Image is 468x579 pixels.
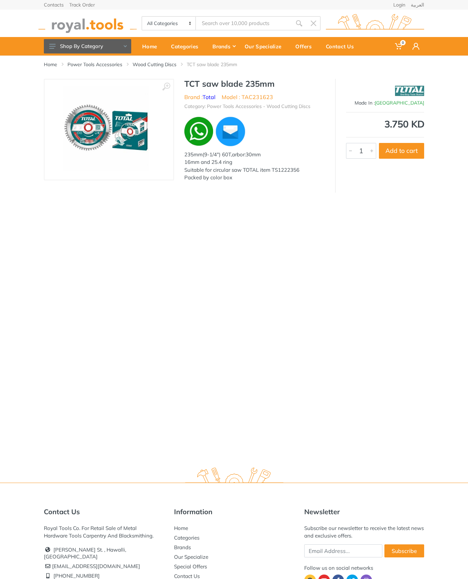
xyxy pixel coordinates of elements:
img: ma.webp [214,116,246,147]
button: Add to cart [379,143,424,159]
h5: Information [174,508,294,516]
div: 235mm(9-1/4") 60T,arbor:30mm [184,151,325,159]
div: Home [137,39,166,53]
a: Track Order [69,2,95,7]
li: Model : TAC231623 [222,93,273,101]
div: Follow us on social networks [304,564,424,572]
img: Royal Tools - TCT saw blade 235mm [59,86,159,173]
span: [GEOGRAPHIC_DATA] [375,100,424,106]
a: Offers [291,37,321,56]
a: Categories [174,534,199,541]
select: Category [142,17,196,30]
li: TCT saw blade 235mm [187,61,247,68]
input: Email Address... [304,544,382,557]
a: العربية [411,2,424,7]
div: Suitable for circular saw TOTAL item TS1222356 [184,166,325,174]
a: Brands [174,544,191,551]
a: Power Tools Accessories [67,61,122,68]
a: [PERSON_NAME] St. , Hawalli, [GEOGRAPHIC_DATA] [44,546,126,560]
img: royal.tools Logo [185,468,283,486]
div: Our Specialize [240,39,291,53]
a: Login [393,2,405,7]
a: Our Specialize [174,554,208,560]
h1: TCT saw blade 235mm [184,79,325,89]
div: Brands [208,39,240,53]
a: Wood Cutting Discs [133,61,176,68]
li: [EMAIL_ADDRESS][DOMAIN_NAME] [44,562,164,571]
img: Total [395,82,424,99]
div: 3.750 KD [346,119,424,129]
h5: Newsletter [304,508,424,516]
div: Royal Tools Co. For Retail Sale of Metal Hardware Tools Carpentry And Blacksmithing. [44,524,164,540]
a: Home [137,37,166,56]
button: Shop By Category [44,39,131,53]
div: Packed by color box [184,174,325,182]
li: Brand : [184,93,215,101]
img: wa.webp [184,117,213,146]
img: royal.tools Logo [38,14,137,33]
div: Subscribe our newsletter to receive the latest news and exclusive offers. [304,524,424,540]
input: Site search [196,16,292,31]
a: Home [174,525,188,531]
li: Category: Power Tools Accessories - Wood Cutting Discs [184,103,310,110]
div: Categories [166,39,208,53]
a: Total [202,94,215,100]
h5: Contact Us [44,508,164,516]
a: Home [44,61,57,68]
div: Offers [291,39,321,53]
nav: breadcrumb [44,61,424,68]
div: Made In : [346,99,424,107]
a: Our Specialize [240,37,291,56]
div: Contact Us [321,39,363,53]
a: Categories [166,37,208,56]
img: royal.tools Logo [326,14,424,33]
button: Subscribe [384,544,424,557]
a: [PHONE_NUMBER] [53,572,100,579]
a: Contacts [44,2,64,7]
a: 0 [390,37,408,56]
div: 16mm and 25.4 ring [184,158,325,166]
a: Special Offers [174,563,207,570]
a: Contact Us [321,37,363,56]
span: 0 [400,40,406,45]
